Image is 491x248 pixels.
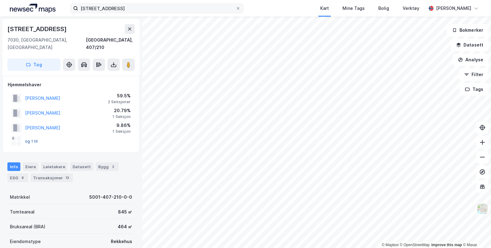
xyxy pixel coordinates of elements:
button: Tag [7,59,61,71]
button: Datasett [451,39,489,51]
div: 2 [110,164,116,170]
div: Matrikkel [10,193,30,201]
div: [STREET_ADDRESS] [7,24,68,34]
div: 8 [19,175,26,181]
div: Kart [320,5,329,12]
div: ESG [7,173,28,182]
div: 20.79% [112,107,131,114]
div: Bygg [96,162,119,171]
button: Filter [459,68,489,81]
div: Tomteareal [10,208,35,216]
div: Bruksareal (BRA) [10,223,45,230]
div: Transaksjoner [31,173,73,182]
div: 13 [64,175,70,181]
div: Eiendomstype [10,238,41,245]
div: Eiere [23,162,38,171]
button: Analyse [453,54,489,66]
div: [PERSON_NAME] [436,5,471,12]
a: OpenStreetMap [400,243,430,247]
div: 59.5% [108,92,131,100]
div: Leietakere [41,162,68,171]
div: 464 ㎡ [118,223,132,230]
img: Z [476,203,488,215]
div: Hjemmelshaver [8,81,134,88]
div: Bolig [378,5,389,12]
div: 2 Seksjoner [108,100,131,104]
div: [GEOGRAPHIC_DATA], 407/210 [86,36,135,51]
div: Verktøy [403,5,419,12]
div: 7030, [GEOGRAPHIC_DATA], [GEOGRAPHIC_DATA] [7,36,86,51]
div: Rekkehus [111,238,132,245]
div: 1 Seksjon [112,114,131,119]
div: 5001-407-210-0-0 [89,193,132,201]
div: Mine Tags [342,5,365,12]
div: Info [7,162,20,171]
div: 1 Seksjon [112,129,131,134]
div: 845 ㎡ [118,208,132,216]
img: logo.a4113a55bc3d86da70a041830d287a7e.svg [10,4,56,13]
button: Tags [460,83,489,96]
div: 9.86% [112,122,131,129]
div: Datasett [70,162,93,171]
button: Bokmerker [447,24,489,36]
iframe: Chat Widget [460,218,491,248]
a: Improve this map [431,243,462,247]
a: Mapbox [382,243,399,247]
input: Søk på adresse, matrikkel, gårdeiere, leietakere eller personer [78,4,236,13]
